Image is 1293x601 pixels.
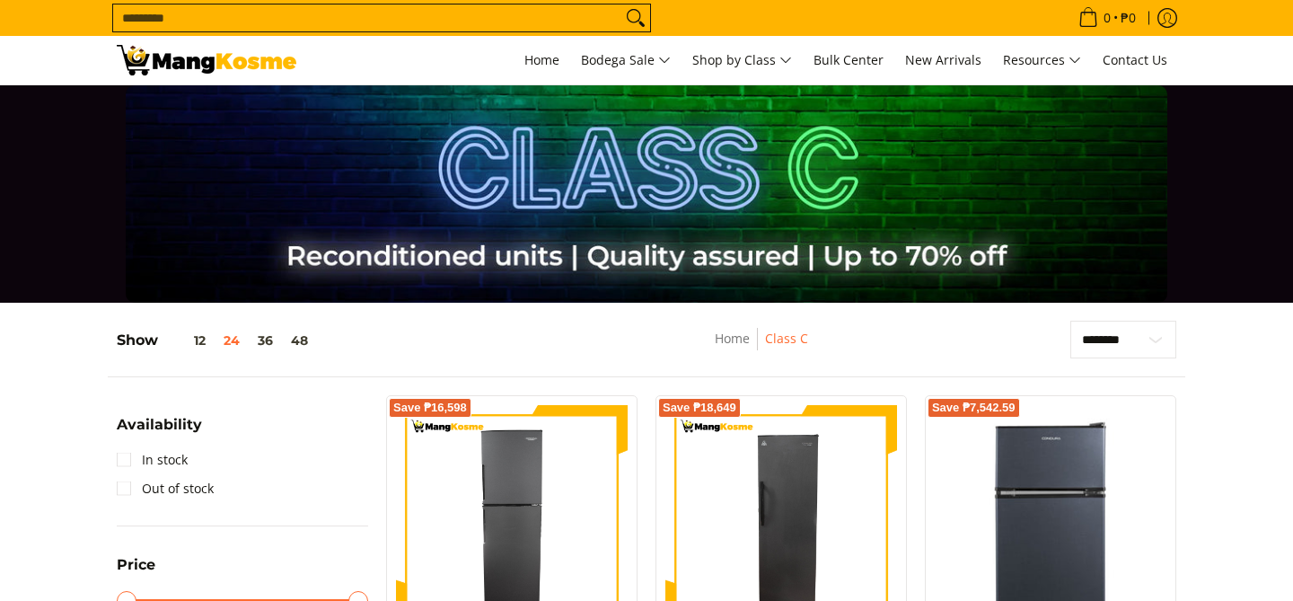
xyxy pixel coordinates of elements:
[814,51,884,68] span: Bulk Center
[1103,51,1167,68] span: Contact Us
[117,331,317,349] h5: Show
[765,330,808,347] a: Class C
[117,558,155,586] summary: Open
[117,446,188,474] a: In stock
[663,402,736,413] span: Save ₱18,649
[932,402,1016,413] span: Save ₱7,542.59
[692,49,792,72] span: Shop by Class
[393,402,467,413] span: Save ₱16,598
[604,328,919,368] nav: Breadcrumbs
[905,51,981,68] span: New Arrivals
[117,558,155,572] span: Price
[117,45,296,75] img: Class C Home &amp; Business Appliances: Up to 70% Off l Mang Kosme
[1003,49,1081,72] span: Resources
[621,4,650,31] button: Search
[117,418,202,446] summary: Open
[1073,8,1141,28] span: •
[117,418,202,432] span: Availability
[314,36,1176,84] nav: Main Menu
[282,333,317,348] button: 48
[715,330,750,347] a: Home
[1118,12,1139,24] span: ₱0
[158,333,215,348] button: 12
[994,36,1090,84] a: Resources
[515,36,568,84] a: Home
[805,36,893,84] a: Bulk Center
[1101,12,1113,24] span: 0
[581,49,671,72] span: Bodega Sale
[1094,36,1176,84] a: Contact Us
[249,333,282,348] button: 36
[572,36,680,84] a: Bodega Sale
[524,51,559,68] span: Home
[117,474,214,503] a: Out of stock
[896,36,990,84] a: New Arrivals
[683,36,801,84] a: Shop by Class
[215,333,249,348] button: 24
